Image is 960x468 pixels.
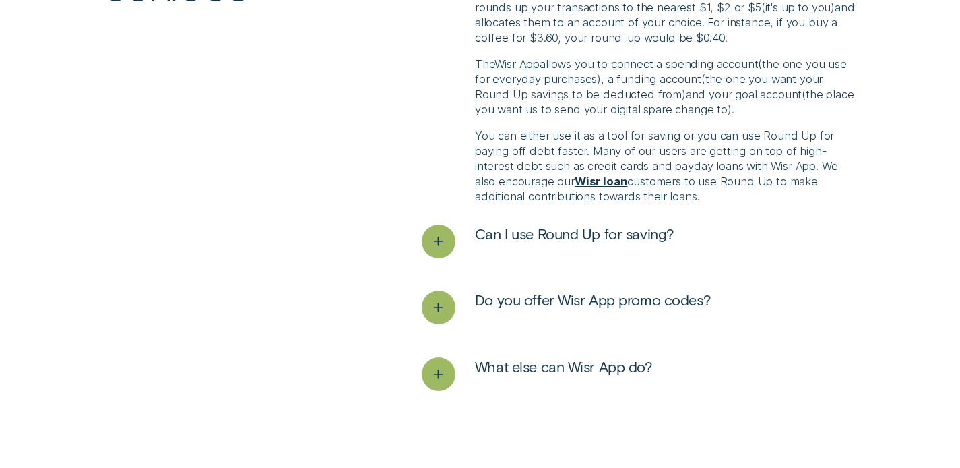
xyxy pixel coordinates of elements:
[475,357,653,376] span: What else can Wisr App do?
[701,72,705,86] span: (
[422,225,674,258] button: See more
[597,72,601,86] span: )
[422,291,711,324] button: See more
[475,291,711,309] span: Do you offer Wisr App promo codes?
[682,88,686,101] span: )
[758,57,762,71] span: (
[761,1,765,14] span: (
[575,175,628,188] a: Wisr loan
[494,57,540,71] a: Wisr App
[475,57,859,117] p: The allows you to connect a spending account the one you use for everyday purchases , a funding a...
[802,88,806,101] span: (
[728,103,732,116] span: )
[422,357,653,391] button: See more
[475,128,859,204] p: You can either use it as a tool for saving or you can use Round Up for paying off debt faster. Ma...
[831,1,835,14] span: )
[475,225,674,243] span: Can I use Round Up for saving?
